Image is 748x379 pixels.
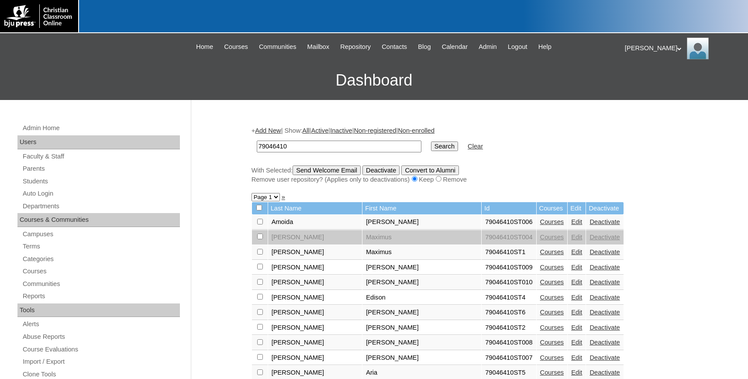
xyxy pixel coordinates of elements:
[431,141,458,151] input: Search
[22,291,180,302] a: Reports
[255,42,301,52] a: Communities
[398,127,434,134] a: Non-enrolled
[589,248,620,255] a: Deactivate
[482,215,536,230] td: 79046410ST006
[589,218,620,225] a: Deactivate
[482,351,536,365] td: 79046410ST007
[22,279,180,289] a: Communities
[268,290,362,305] td: [PERSON_NAME]
[362,202,481,215] td: First Name
[192,42,217,52] a: Home
[22,176,180,187] a: Students
[257,141,421,152] input: Search
[540,294,564,301] a: Courses
[540,339,564,346] a: Courses
[293,165,361,175] input: Send Welcome Email
[589,339,620,346] a: Deactivate
[540,218,564,225] a: Courses
[571,354,582,361] a: Edit
[362,320,481,335] td: [PERSON_NAME]
[22,163,180,174] a: Parents
[268,351,362,365] td: [PERSON_NAME]
[340,42,371,52] span: Repository
[362,305,481,320] td: [PERSON_NAME]
[259,42,296,52] span: Communities
[479,42,497,52] span: Admin
[4,4,74,28] img: logo-white.png
[589,324,620,331] a: Deactivate
[220,42,252,52] a: Courses
[540,248,564,255] a: Courses
[482,305,536,320] td: 79046410ST6
[362,290,481,305] td: Edison
[17,303,180,317] div: Tools
[571,248,582,255] a: Edit
[268,202,362,215] td: Last Name
[268,230,362,245] td: [PERSON_NAME]
[474,42,501,52] a: Admin
[442,42,468,52] span: Calendar
[252,126,684,184] div: + | Show: | | | |
[589,354,620,361] a: Deactivate
[307,42,330,52] span: Mailbox
[482,290,536,305] td: 79046410ST4
[22,188,180,199] a: Auto Login
[482,275,536,290] td: 79046410ST010
[255,127,281,134] a: Add New
[503,42,532,52] a: Logout
[4,61,744,100] h3: Dashboard
[540,369,564,376] a: Courses
[22,229,180,240] a: Campuses
[382,42,407,52] span: Contacts
[311,127,328,134] a: Active
[540,279,564,286] a: Courses
[268,335,362,350] td: [PERSON_NAME]
[589,294,620,301] a: Deactivate
[330,127,352,134] a: Inactive
[22,344,180,355] a: Course Evaluations
[362,245,481,260] td: Maximus
[362,260,481,275] td: [PERSON_NAME]
[537,202,568,215] td: Courses
[687,38,709,59] img: Karen Lawton
[586,202,623,215] td: Deactivate
[540,264,564,271] a: Courses
[22,266,180,277] a: Courses
[540,309,564,316] a: Courses
[22,254,180,265] a: Categories
[362,215,481,230] td: [PERSON_NAME]
[482,320,536,335] td: 79046410ST2
[362,165,400,175] input: Deactivate
[22,123,180,134] a: Admin Home
[22,331,180,342] a: Abuse Reports
[17,213,180,227] div: Courses & Communities
[22,201,180,212] a: Departments
[540,324,564,331] a: Courses
[196,42,213,52] span: Home
[268,245,362,260] td: [PERSON_NAME]
[252,165,684,184] div: With Selected:
[22,151,180,162] a: Faculty & Staff
[401,165,459,175] input: Convert to Alumni
[571,324,582,331] a: Edit
[22,319,180,330] a: Alerts
[377,42,411,52] a: Contacts
[589,369,620,376] a: Deactivate
[589,279,620,286] a: Deactivate
[508,42,527,52] span: Logout
[224,42,248,52] span: Courses
[571,234,582,241] a: Edit
[589,309,620,316] a: Deactivate
[571,309,582,316] a: Edit
[252,175,684,184] div: Remove user repository? (Applies only to deactivations) Keep Remove
[438,42,472,52] a: Calendar
[303,42,334,52] a: Mailbox
[482,202,536,215] td: Id
[354,127,396,134] a: Non-registered
[362,351,481,365] td: [PERSON_NAME]
[282,193,285,200] a: »
[362,335,481,350] td: [PERSON_NAME]
[482,335,536,350] td: 79046410ST008
[268,320,362,335] td: [PERSON_NAME]
[482,260,536,275] td: 79046410ST009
